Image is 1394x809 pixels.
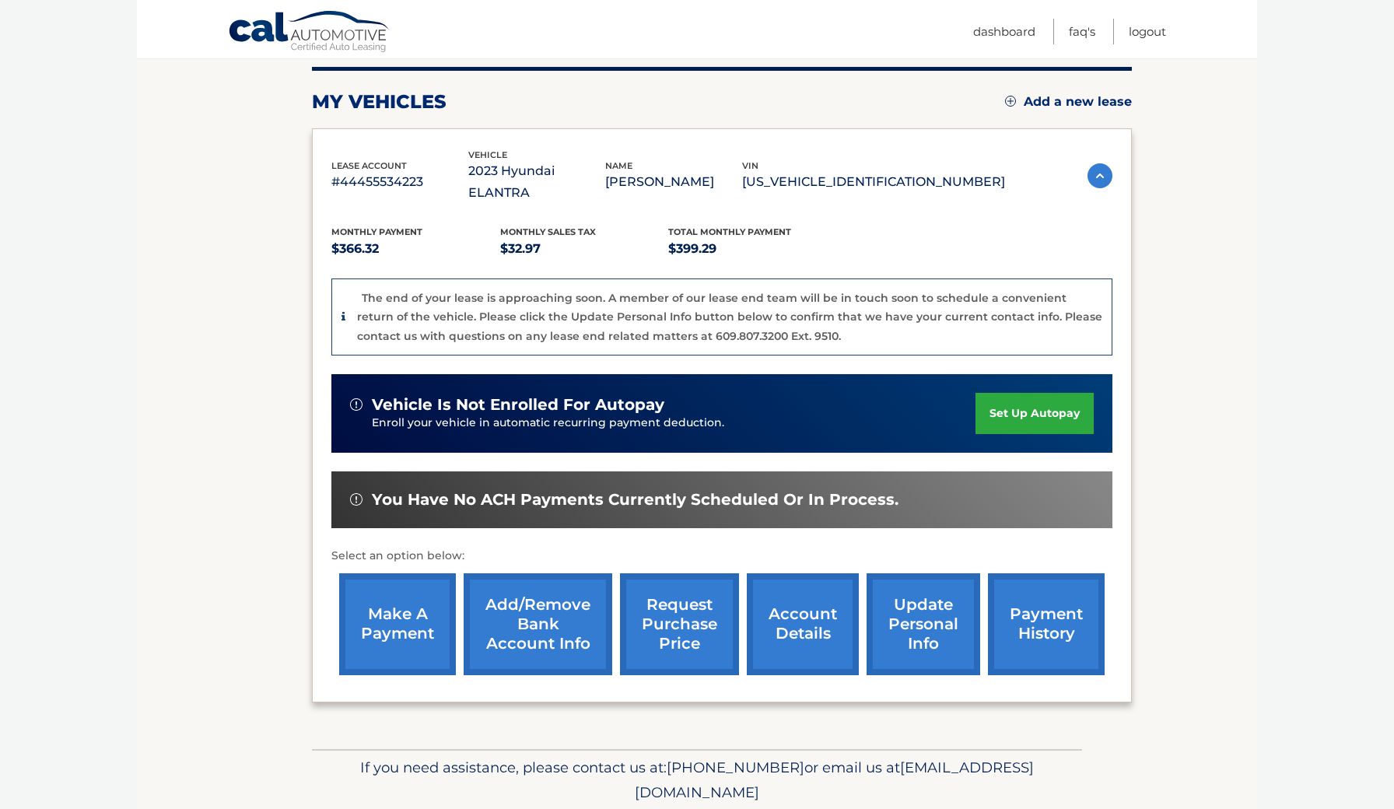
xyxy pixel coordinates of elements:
span: vehicle is not enrolled for autopay [372,395,664,415]
a: FAQ's [1069,19,1095,44]
a: update personal info [867,573,980,675]
img: alert-white.svg [350,398,363,411]
a: payment history [988,573,1105,675]
p: $366.32 [331,238,500,260]
p: $32.97 [500,238,669,260]
a: Add/Remove bank account info [464,573,612,675]
span: [PHONE_NUMBER] [667,758,804,776]
span: name [605,160,632,171]
img: add.svg [1005,96,1016,107]
a: Logout [1129,19,1166,44]
a: Dashboard [973,19,1035,44]
p: The end of your lease is approaching soon. A member of our lease end team will be in touch soon t... [357,291,1102,343]
a: Add a new lease [1005,94,1132,110]
p: 2023 Hyundai ELANTRA [468,160,605,204]
p: Enroll your vehicle in automatic recurring payment deduction. [372,415,975,432]
span: Monthly Payment [331,226,422,237]
img: alert-white.svg [350,493,363,506]
a: make a payment [339,573,456,675]
span: Total Monthly Payment [668,226,791,237]
p: $399.29 [668,238,837,260]
span: vehicle [468,149,507,160]
a: account details [747,573,859,675]
p: [PERSON_NAME] [605,171,742,193]
a: set up autopay [975,393,1094,434]
a: Cal Automotive [228,10,391,55]
p: If you need assistance, please contact us at: or email us at [322,755,1072,805]
a: request purchase price [620,573,739,675]
p: Select an option below: [331,547,1112,566]
span: Monthly sales Tax [500,226,596,237]
p: [US_VEHICLE_IDENTIFICATION_NUMBER] [742,171,1005,193]
span: lease account [331,160,407,171]
h2: my vehicles [312,90,447,114]
span: You have no ACH payments currently scheduled or in process. [372,490,898,510]
p: #44455534223 [331,171,468,193]
img: accordion-active.svg [1088,163,1112,188]
span: vin [742,160,758,171]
